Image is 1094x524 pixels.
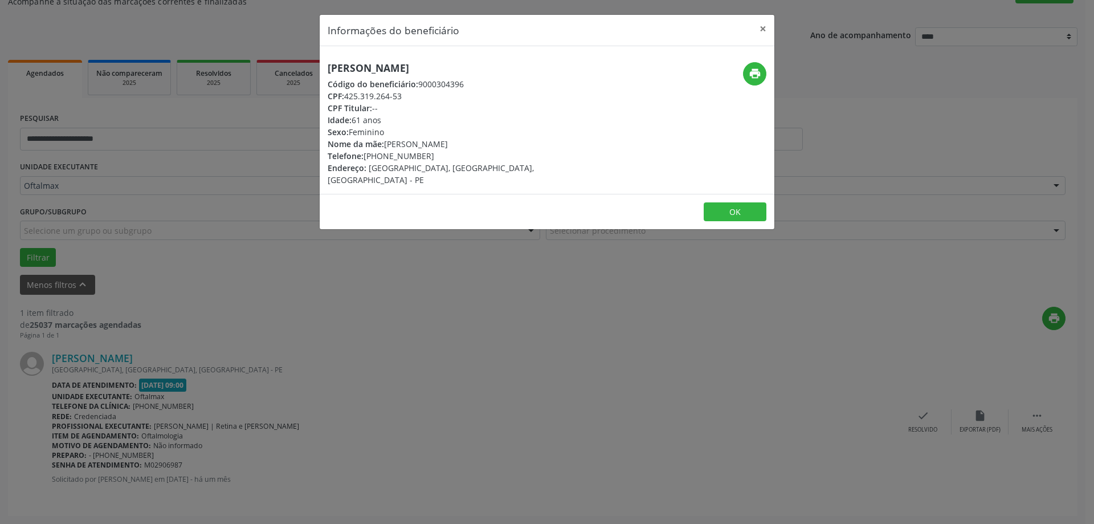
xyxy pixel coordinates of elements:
[328,23,459,38] h5: Informações do beneficiário
[752,15,774,43] button: Close
[328,126,615,138] div: Feminino
[328,138,615,150] div: [PERSON_NAME]
[328,150,615,162] div: [PHONE_NUMBER]
[328,163,534,185] span: [GEOGRAPHIC_DATA], [GEOGRAPHIC_DATA], [GEOGRAPHIC_DATA] - PE
[328,91,344,101] span: CPF:
[328,127,349,137] span: Sexo:
[328,114,615,126] div: 61 anos
[749,67,761,80] i: print
[328,103,372,113] span: CPF Titular:
[328,78,615,90] div: 9000304396
[328,90,615,102] div: 425.319.264-53
[328,115,352,125] span: Idade:
[704,202,766,222] button: OK
[328,79,418,90] span: Código do beneficiário:
[328,163,366,173] span: Endereço:
[328,62,615,74] h5: [PERSON_NAME]
[328,139,384,149] span: Nome da mãe:
[328,151,364,161] span: Telefone:
[328,102,615,114] div: --
[743,62,766,86] button: print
